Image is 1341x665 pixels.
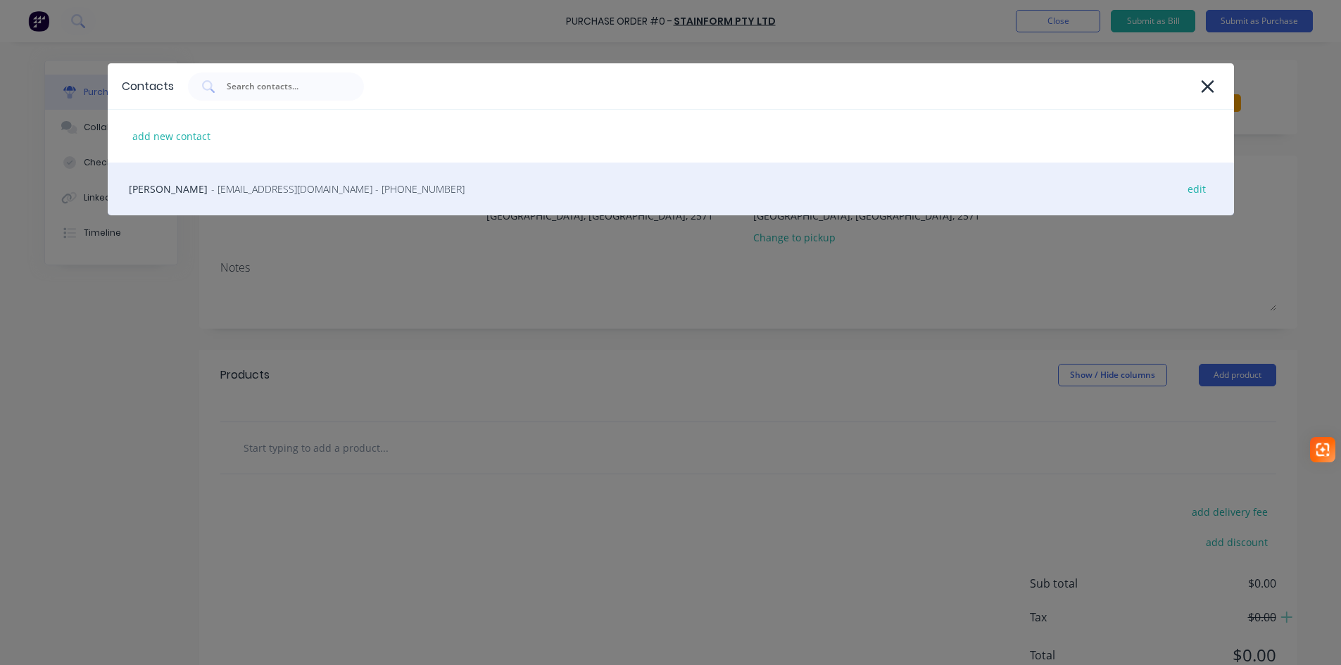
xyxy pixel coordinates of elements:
span: - [EMAIL_ADDRESS][DOMAIN_NAME] - [PHONE_NUMBER] [211,182,465,196]
div: Contacts [122,78,174,95]
div: [PERSON_NAME] [108,163,1234,215]
div: edit [1181,178,1213,200]
input: Search contacts... [225,80,342,94]
div: add new contact [125,125,218,147]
